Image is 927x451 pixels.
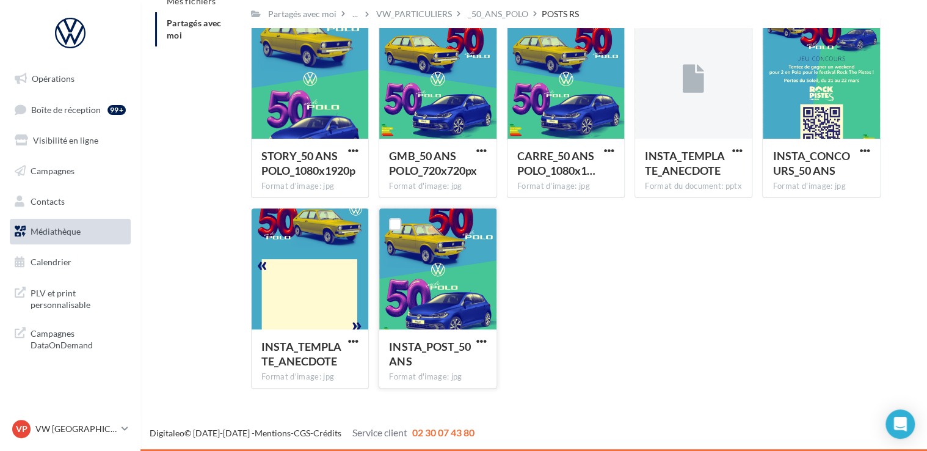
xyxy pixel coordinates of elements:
span: Boîte de réception [31,104,101,114]
div: POSTS RS [542,8,579,20]
span: CARRE_50 ANS POLO_1080x1080px [517,149,595,177]
span: Opérations [32,73,75,84]
a: Calendrier [7,249,133,275]
a: Boîte de réception99+ [7,97,133,123]
a: CGS [294,428,310,438]
span: INSTA_TEMPLATE_ANECDOTE [645,149,725,177]
div: Format d'image: jpg [517,181,614,192]
div: _50_ANS_POLO [468,8,528,20]
span: © [DATE]-[DATE] - - - [150,428,474,438]
a: Visibilité en ligne [7,128,133,153]
a: VP VW [GEOGRAPHIC_DATA] 13 [10,417,131,441]
div: Open Intercom Messenger [885,409,915,439]
span: INSTA_TEMPLATE_ANECDOTE [261,340,341,368]
span: Campagnes [31,166,75,176]
p: VW [GEOGRAPHIC_DATA] 13 [35,423,117,435]
span: Contacts [31,196,65,206]
a: Crédits [313,428,341,438]
div: Format d'image: jpg [261,181,358,192]
a: PLV et print personnalisable [7,280,133,316]
span: Visibilité en ligne [33,135,98,145]
span: PLV et print personnalisable [31,285,126,311]
span: STORY_50 ANS POLO_1080x1920p [261,149,355,177]
div: Format du document: pptx [645,181,742,192]
div: VW_PARTICULIERS [376,8,452,20]
a: Opérations [7,66,133,92]
a: Contacts [7,189,133,215]
div: Format d'image: jpg [261,372,358,383]
span: INSTA_CONCOURS_50 ANS [772,149,849,177]
span: GMB_50 ANS POLO_720x720px [389,149,476,177]
div: Format d'image: jpg [772,181,870,192]
span: VP [16,423,27,435]
a: Médiathèque [7,219,133,244]
div: 99+ [107,105,126,115]
span: Service client [352,427,407,438]
span: Partagés avec moi [167,18,222,40]
span: INSTA_POST_50 ANS [389,340,470,368]
a: Mentions [255,428,291,438]
a: Campagnes [7,158,133,184]
a: Digitaleo [150,428,184,438]
span: Calendrier [31,257,71,267]
div: Format d'image: jpg [389,181,486,192]
span: Campagnes DataOnDemand [31,325,126,351]
span: Médiathèque [31,226,81,237]
span: 02 30 07 43 80 [412,427,474,438]
div: Partagés avec moi [268,8,336,20]
div: Format d'image: jpg [389,372,486,383]
div: ... [350,5,360,23]
a: Campagnes DataOnDemand [7,320,133,356]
